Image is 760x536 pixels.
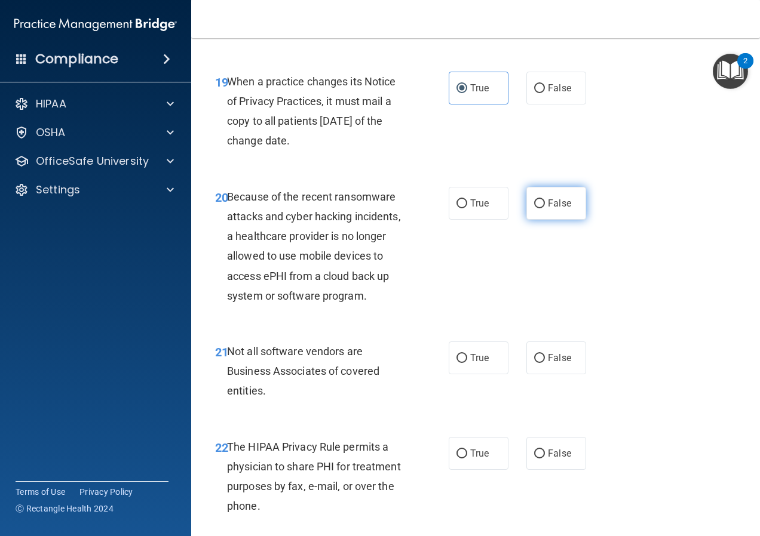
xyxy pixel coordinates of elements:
input: True [456,354,467,363]
span: The HIPAA Privacy Rule permits a physician to share PHI for treatment purposes by fax, e-mail, or... [227,440,401,513]
a: HIPAA [14,97,174,111]
a: OSHA [14,125,174,140]
span: 21 [215,345,228,359]
span: True [470,448,489,459]
a: OfficeSafe University [14,154,174,168]
span: False [548,352,571,364]
a: Privacy Policy [79,486,133,498]
div: 2 [743,61,747,76]
p: Settings [36,183,80,197]
span: 19 [215,75,228,90]
a: Settings [14,183,174,197]
a: Terms of Use [16,486,65,498]
input: True [456,84,467,93]
span: 22 [215,440,228,455]
input: False [534,84,545,93]
span: Not all software vendors are Business Associates of covered entities. [227,345,379,397]
span: Because of the recent ransomware attacks and cyber hacking incidents, a healthcare provider is no... [227,190,401,302]
span: True [470,352,489,364]
img: PMB logo [14,13,177,36]
p: HIPAA [36,97,66,111]
button: Open Resource Center, 2 new notifications [713,54,748,89]
input: True [456,449,467,458]
input: True [456,199,467,208]
p: OSHA [36,125,66,140]
span: 20 [215,190,228,205]
p: OfficeSafe University [36,154,149,168]
span: True [470,82,489,94]
input: False [534,199,545,208]
span: When a practice changes its Notice of Privacy Practices, it must mail a copy to all patients [DAT... [227,75,396,147]
h4: Compliance [35,51,118,67]
span: True [470,198,489,209]
span: Ⓒ Rectangle Health 2024 [16,503,114,515]
span: False [548,198,571,209]
input: False [534,354,545,363]
input: False [534,449,545,458]
span: False [548,448,571,459]
span: False [548,82,571,94]
iframe: Drift Widget Chat Controller [553,451,746,499]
